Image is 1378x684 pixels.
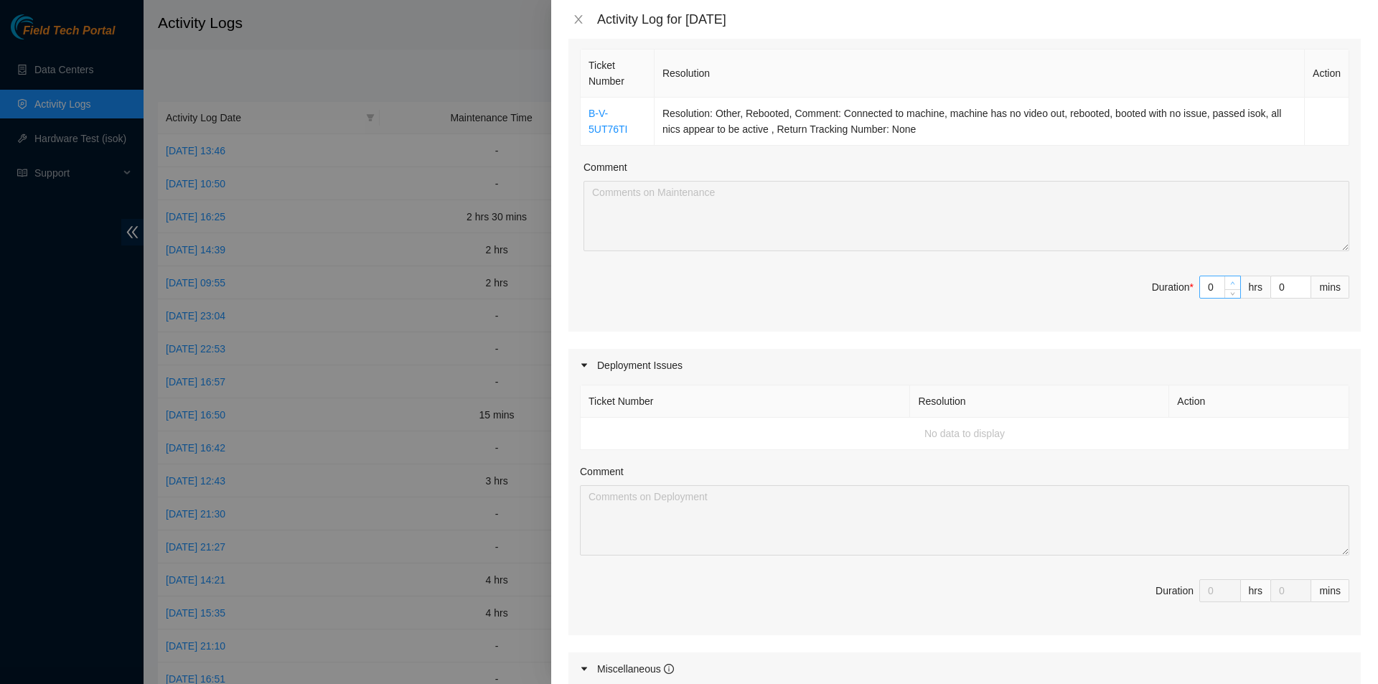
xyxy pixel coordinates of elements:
td: Resolution: Other, Rebooted, Comment: Connected to machine, machine has no video out, rebooted, b... [655,98,1305,146]
span: caret-right [580,665,589,673]
span: Increase Value [1224,276,1240,289]
th: Action [1305,50,1349,98]
span: info-circle [664,664,674,674]
th: Resolution [655,50,1305,98]
div: Activity Log for [DATE] [597,11,1361,27]
label: Comment [580,464,624,479]
div: mins [1311,276,1349,299]
span: caret-right [580,361,589,370]
th: Resolution [910,385,1169,418]
span: up [1229,279,1237,288]
div: hrs [1241,276,1271,299]
div: hrs [1241,579,1271,602]
div: Duration [1156,583,1194,599]
span: Decrease Value [1224,289,1240,298]
span: close [573,14,584,25]
td: No data to display [581,418,1349,450]
label: Comment [583,159,627,175]
textarea: Comment [583,181,1349,251]
th: Action [1169,385,1349,418]
div: mins [1311,579,1349,602]
span: down [1229,289,1237,298]
textarea: Comment [580,485,1349,556]
div: Deployment Issues [568,349,1361,382]
a: B-V-5UT76TI [589,108,627,135]
div: Miscellaneous [597,661,674,677]
th: Ticket Number [581,385,910,418]
div: Duration [1152,279,1194,295]
button: Close [568,13,589,27]
th: Ticket Number [581,50,655,98]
